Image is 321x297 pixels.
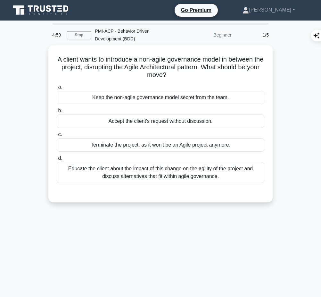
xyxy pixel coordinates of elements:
[48,29,67,41] div: 4:59
[57,138,264,152] div: Terminate the project, as it won't be an Agile project anymore.
[57,91,264,104] div: Keep the non-agile governance model secret from the team.
[67,31,91,39] a: Stop
[58,84,62,89] span: a.
[56,55,265,79] h5: A client wants to introduce a non-agile governance model in between the project, disrupting the A...
[235,29,273,41] div: 1/5
[58,155,62,161] span: d.
[177,6,215,14] a: Go Premium
[179,29,235,41] div: Beginner
[57,115,264,128] div: Accept the client's request without discussion.
[58,132,62,137] span: c.
[58,108,62,113] span: b.
[91,25,179,45] div: PMI-ACP - Behavior Driven Development (BDD)
[227,4,310,16] a: [PERSON_NAME]
[57,162,264,183] div: Educate the client about the impact of this change on the agility of the project and discuss alte...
